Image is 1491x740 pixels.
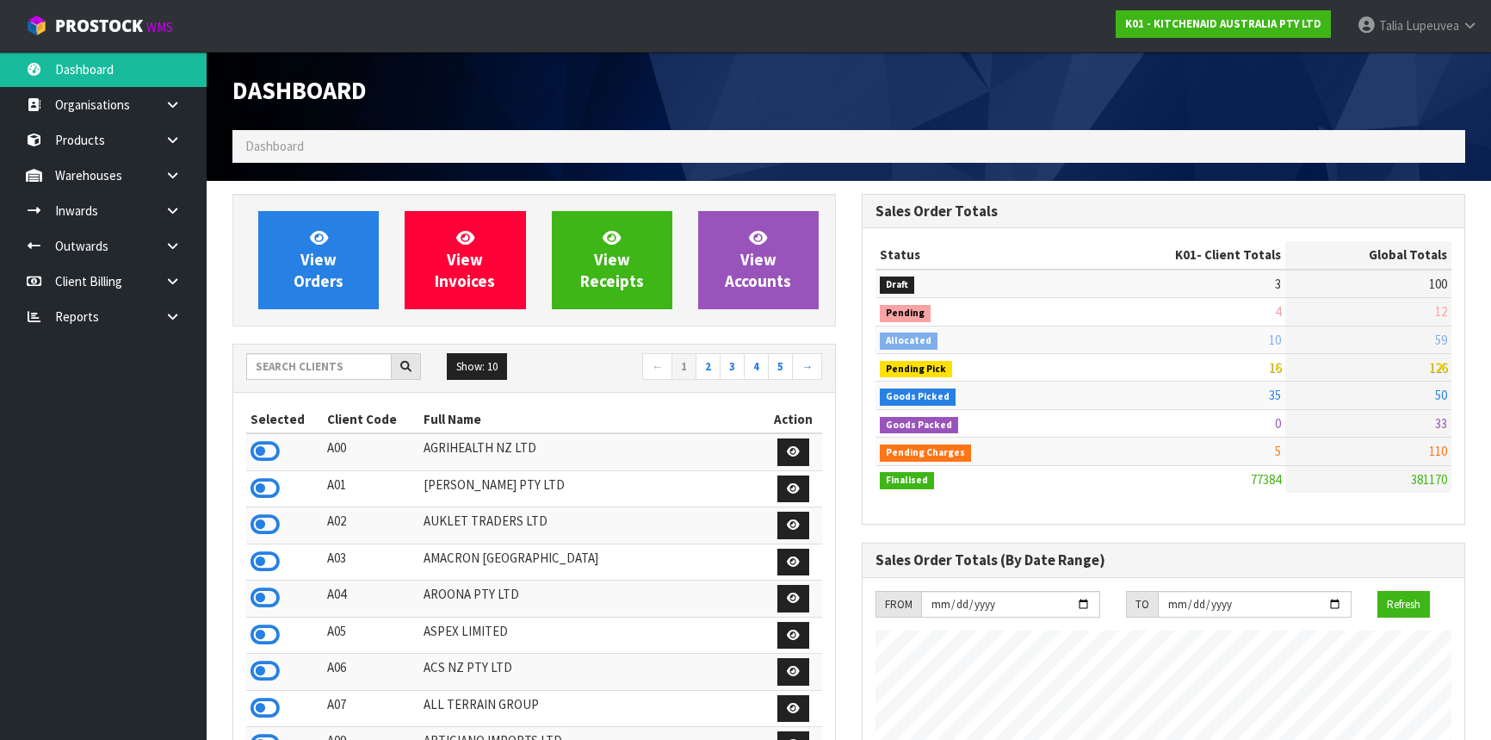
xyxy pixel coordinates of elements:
[1275,443,1281,459] span: 5
[323,406,418,433] th: Client Code
[246,406,323,433] th: Selected
[246,353,392,380] input: Search clients
[435,227,495,292] span: View Invoices
[1269,359,1281,376] span: 16
[323,470,418,507] td: A01
[419,507,764,544] td: AUKLET TRADERS LTD
[698,211,819,309] a: ViewAccounts
[1429,276,1447,292] span: 100
[1435,332,1447,348] span: 59
[1275,276,1281,292] span: 3
[875,241,1066,269] th: Status
[419,581,764,618] td: AROONA PTY LTD
[26,15,47,36] img: cube-alt.png
[1269,332,1281,348] span: 10
[671,353,696,381] a: 1
[1435,303,1447,320] span: 12
[880,445,971,462] span: Pending Charges
[725,227,791,292] span: View Accounts
[419,544,764,581] td: AMACRON [GEOGRAPHIC_DATA]
[1275,415,1281,432] span: 0
[880,472,934,489] span: Finalised
[880,417,958,434] span: Goods Packed
[744,353,769,381] a: 4
[696,353,721,381] a: 2
[1116,10,1331,38] a: K01 - KITCHENAID AUSTRALIA PTY LTD
[552,211,672,309] a: ViewReceipts
[1411,471,1447,488] span: 381170
[323,617,418,654] td: A05
[1379,17,1403,34] span: Talia
[1126,591,1158,619] div: TO
[323,544,418,581] td: A03
[1066,241,1285,269] th: - Client Totals
[323,690,418,727] td: A07
[323,654,418,691] td: A06
[232,75,367,106] span: Dashboard
[55,15,143,37] span: ProStock
[792,353,822,381] a: →
[1435,415,1447,432] span: 33
[419,406,764,433] th: Full Name
[1429,443,1447,459] span: 110
[580,227,644,292] span: View Receipts
[880,277,914,294] span: Draft
[1429,359,1447,376] span: 126
[880,389,956,406] span: Goods Picked
[294,227,343,292] span: View Orders
[880,333,937,350] span: Allocated
[447,353,507,381] button: Show: 10
[1175,246,1197,263] span: K01
[875,552,1451,569] h3: Sales Order Totals (By Date Range)
[880,361,952,378] span: Pending Pick
[419,690,764,727] td: ALL TERRAIN GROUP
[245,138,304,154] span: Dashboard
[1377,591,1430,619] button: Refresh
[642,353,672,381] a: ←
[720,353,745,381] a: 3
[875,203,1451,220] h3: Sales Order Totals
[875,591,921,619] div: FROM
[323,507,418,544] td: A02
[1269,387,1281,403] span: 35
[1125,16,1321,31] strong: K01 - KITCHENAID AUSTRALIA PTY LTD
[419,433,764,470] td: AGRIHEALTH NZ LTD
[419,654,764,691] td: ACS NZ PTY LTD
[764,406,822,433] th: Action
[323,433,418,470] td: A00
[146,19,173,35] small: WMS
[419,617,764,654] td: ASPEX LIMITED
[880,305,931,322] span: Pending
[323,581,418,618] td: A04
[1406,17,1459,34] span: Lupeuvea
[419,470,764,507] td: [PERSON_NAME] PTY LTD
[1251,471,1281,488] span: 77384
[1285,241,1451,269] th: Global Totals
[258,211,379,309] a: ViewOrders
[768,353,793,381] a: 5
[1275,303,1281,320] span: 4
[405,211,525,309] a: ViewInvoices
[548,353,823,383] nav: Page navigation
[1435,387,1447,403] span: 50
